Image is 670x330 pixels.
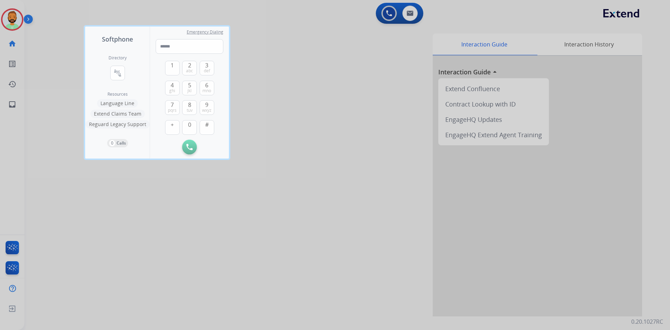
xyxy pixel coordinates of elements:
[188,101,191,109] span: 8
[205,81,208,89] span: 6
[85,120,150,129] button: Reguard Legacy Support
[202,88,211,94] span: mno
[171,81,174,89] span: 4
[168,108,177,113] span: pqrs
[107,91,128,97] span: Resources
[205,120,209,129] span: #
[97,99,138,108] button: Language Line
[102,34,133,44] span: Softphone
[182,100,197,115] button: 8tuv
[205,101,208,109] span: 9
[200,100,214,115] button: 9wxyz
[188,120,191,129] span: 0
[107,139,128,147] button: 0Calls
[186,68,193,74] span: abc
[631,317,663,326] p: 0.20.1027RC
[188,61,191,69] span: 2
[187,108,193,113] span: tuv
[205,61,208,69] span: 3
[202,108,211,113] span: wxyz
[165,100,180,115] button: 7pqrs
[186,144,193,150] img: call-button
[182,120,197,135] button: 0
[187,88,192,94] span: jkl
[165,81,180,95] button: 4ghi
[200,120,214,135] button: #
[204,68,210,74] span: def
[187,29,223,35] span: Emergency Dialing
[117,140,126,146] p: Calls
[169,88,175,94] span: ghi
[200,81,214,95] button: 6mno
[165,120,180,135] button: +
[171,61,174,69] span: 1
[188,81,191,89] span: 5
[109,55,127,61] h2: Directory
[113,69,122,77] mat-icon: connect_without_contact
[109,140,115,146] p: 0
[171,120,174,129] span: +
[200,61,214,75] button: 3def
[165,61,180,75] button: 1
[182,61,197,75] button: 2abc
[171,101,174,109] span: 7
[90,110,145,118] button: Extend Claims Team
[182,81,197,95] button: 5jkl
